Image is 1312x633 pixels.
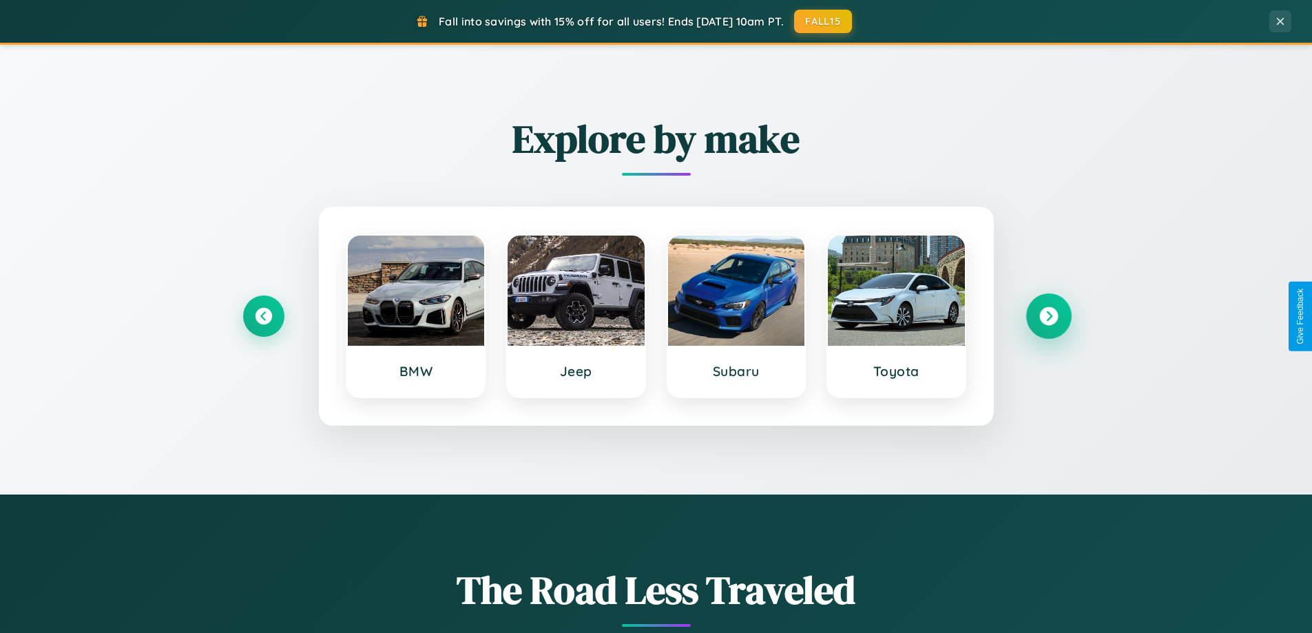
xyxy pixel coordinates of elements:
[439,14,784,28] span: Fall into savings with 15% off for all users! Ends [DATE] 10am PT.
[243,112,1070,165] h2: Explore by make
[243,563,1070,616] h1: The Road Less Traveled
[1295,289,1305,344] div: Give Feedback
[521,363,631,380] h3: Jeep
[362,363,471,380] h3: BMW
[842,363,951,380] h3: Toyota
[682,363,791,380] h3: Subaru
[794,10,852,33] button: FALL15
